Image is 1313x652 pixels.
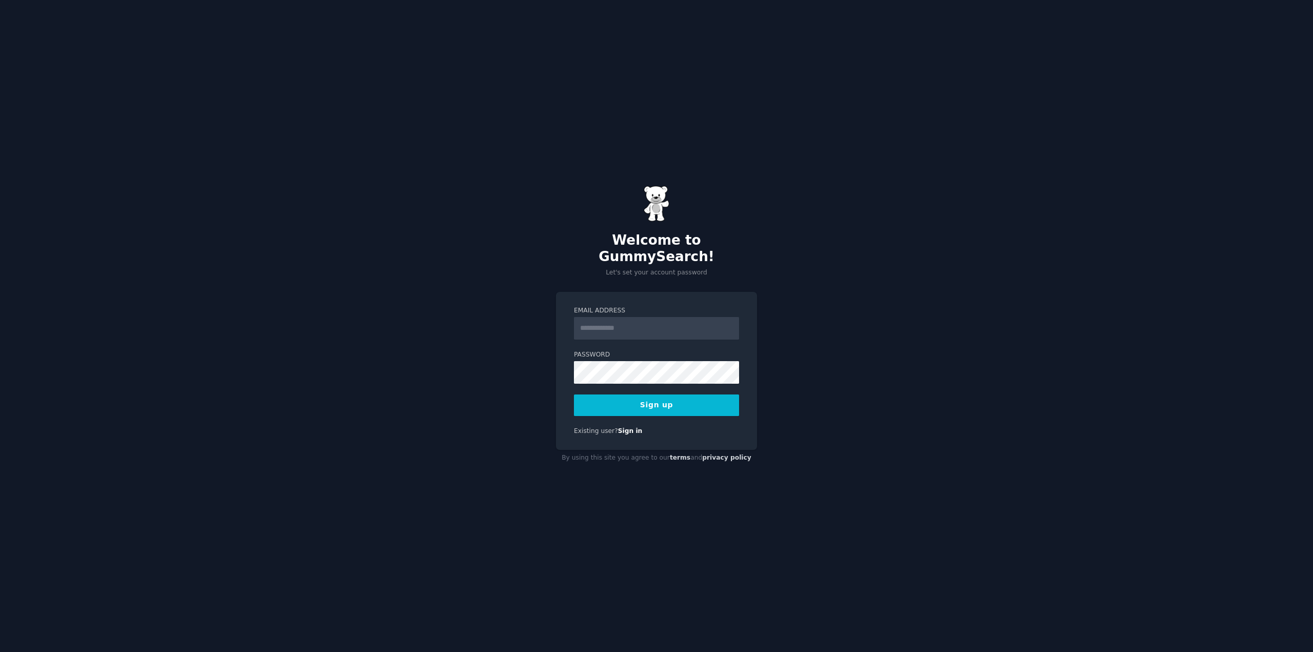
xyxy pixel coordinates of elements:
div: By using this site you agree to our and [556,450,757,466]
a: privacy policy [702,454,751,461]
label: Password [574,350,739,360]
img: Gummy Bear [644,186,669,222]
label: Email Address [574,306,739,315]
button: Sign up [574,394,739,416]
a: Sign in [618,427,643,434]
h2: Welcome to GummySearch! [556,232,757,265]
span: Existing user? [574,427,618,434]
a: terms [670,454,690,461]
p: Let's set your account password [556,268,757,278]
